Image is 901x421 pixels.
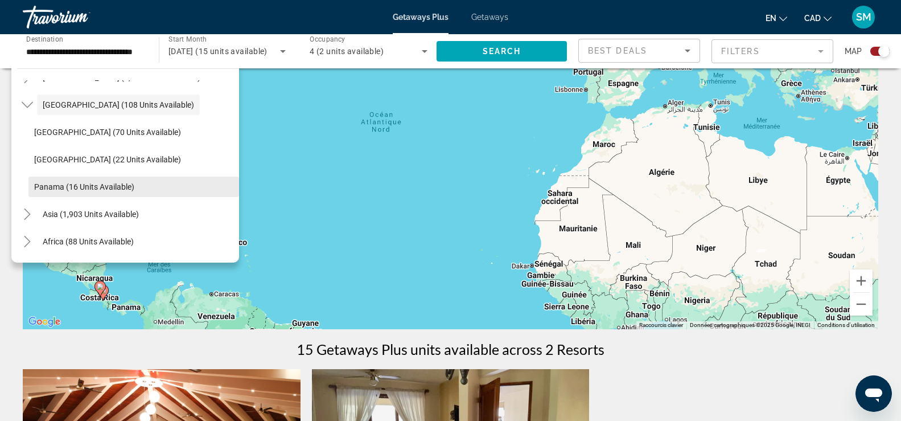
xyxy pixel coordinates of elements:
button: Change currency [804,10,832,26]
iframe: Bouton de lancement de la fenêtre de messagerie [855,375,892,412]
span: Données cartographiques ©2025 Google, INEGI [690,322,811,328]
span: [DATE] (15 units available) [168,47,268,56]
a: Ouvrir cette zone dans Google Maps (dans une nouvelle fenêtre) [26,314,63,329]
span: [GEOGRAPHIC_DATA] (70 units available) [34,128,181,137]
a: Conditions d'utilisation (s'ouvre dans un nouvel onglet) [817,322,875,328]
span: Map [845,43,862,59]
span: Search [483,47,521,56]
img: Google [26,314,63,329]
button: Asia (1,903 units available) [37,204,145,224]
span: CAD [804,14,821,23]
button: Africa (88 units available) [37,231,139,252]
span: [GEOGRAPHIC_DATA] (108 units available) [43,100,194,109]
mat-select: Sort by [588,44,690,58]
span: Best Deals [588,46,647,55]
button: [GEOGRAPHIC_DATA] (22 units available) [28,149,239,170]
button: Panama (16 units available) [28,177,239,197]
h1: 15 Getaways Plus units available across 2 Resorts [297,341,604,358]
a: Travorium [23,2,137,32]
button: Search [437,41,567,62]
span: Start Month [168,35,207,43]
button: Toggle Central America (108 units available) [17,95,37,115]
span: en [766,14,776,23]
button: Raccourcis clavier [639,321,683,329]
span: Destination [26,35,63,43]
button: Toggle Africa (88 units available) [17,232,37,252]
span: Panama (16 units available) [34,182,134,191]
button: Filter [711,39,833,64]
a: Getaways Plus [393,13,449,22]
span: SM [856,11,871,23]
button: Toggle Asia (1,903 units available) [17,205,37,224]
button: Zoom arrière [850,293,873,316]
a: Getaways [471,13,508,22]
span: Asia (1,903 units available) [43,210,139,219]
button: [GEOGRAPHIC_DATA] (2,927 units available) [37,67,206,88]
span: [GEOGRAPHIC_DATA] (22 units available) [34,155,181,164]
button: Change language [766,10,787,26]
span: Africa (88 units available) [43,237,134,246]
button: User Menu [849,5,878,29]
span: 4 (2 units available) [310,47,384,56]
button: Toggle South America (2,927 units available) [17,68,37,88]
button: [GEOGRAPHIC_DATA] (70 units available) [28,122,239,142]
button: Zoom avant [850,269,873,292]
button: [GEOGRAPHIC_DATA] (108 units available) [37,95,200,115]
span: Occupancy [310,35,345,43]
